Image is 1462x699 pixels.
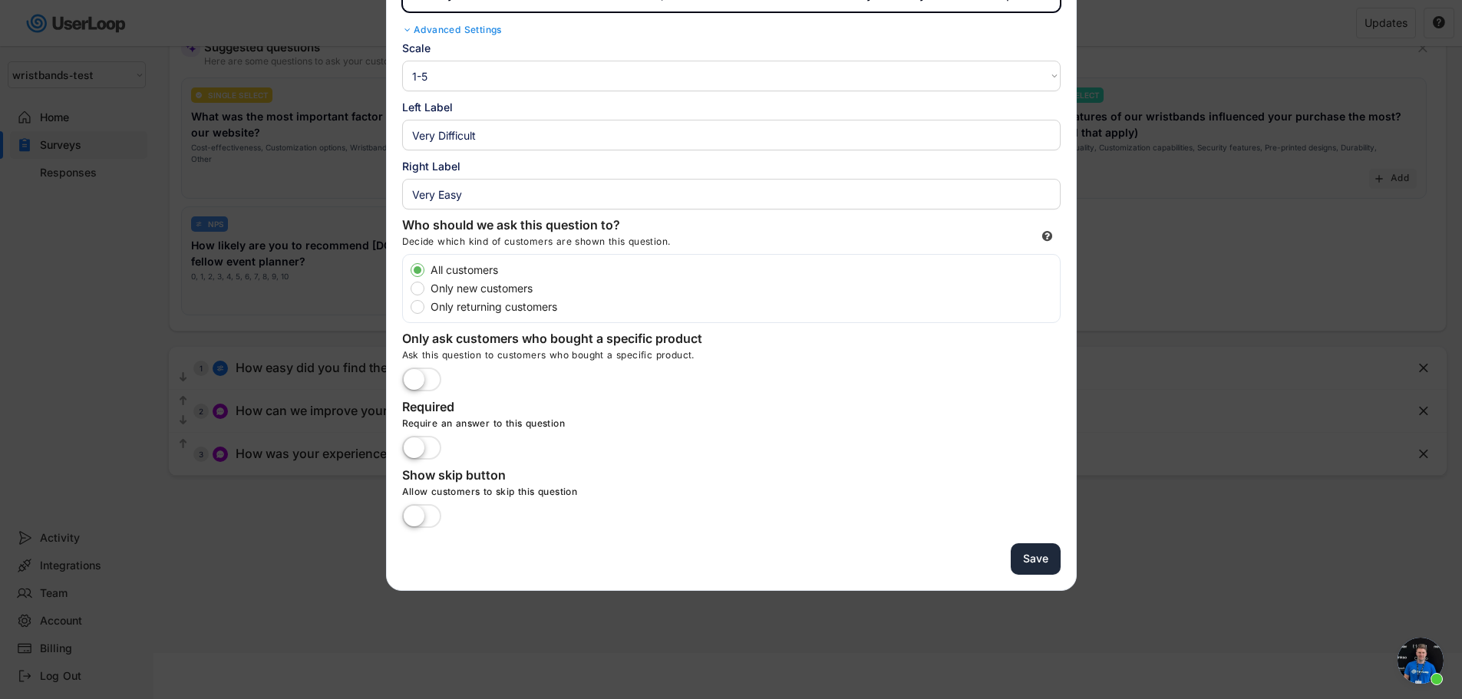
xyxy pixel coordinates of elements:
div: Right Label [402,158,1061,174]
label: All customers [426,265,1060,275]
div: Show skip button [402,467,709,486]
button: Save [1011,543,1061,575]
div: Only ask customers who bought a specific product [402,331,709,349]
div: Require an answer to this question [402,417,863,436]
a: Open chat [1398,638,1444,684]
div: Advanced Settings [402,24,1061,36]
div: Required [402,399,709,417]
label: Only new customers [426,283,1060,294]
div: Decide which kind of customers are shown this question. [402,236,786,254]
div: Who should we ask this question to? [402,217,709,236]
label: Only returning customers [426,302,1060,312]
div: Ask this question to customers who bought a specific product. [402,349,1061,368]
div: Allow customers to skip this question [402,486,863,504]
div: Scale [402,40,1061,56]
div: Left Label [402,99,1061,115]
